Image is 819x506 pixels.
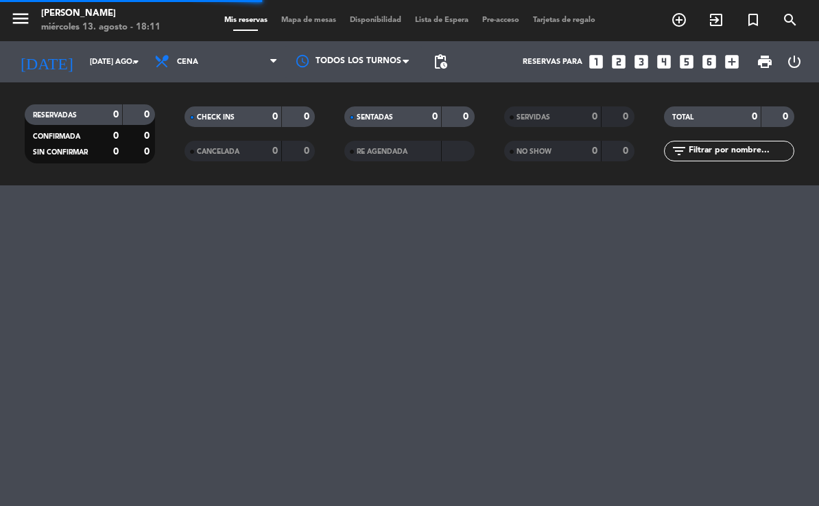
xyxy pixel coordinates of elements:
span: WALK IN [698,8,735,32]
i: add_circle_outline [671,12,687,28]
i: looks_3 [632,53,650,71]
span: Lista de Espera [408,16,475,24]
span: Mapa de mesas [274,16,343,24]
div: miércoles 13. agosto - 18:11 [41,21,161,34]
span: print [757,54,773,70]
strong: 0 [463,112,471,122]
span: SERVIDAS [517,114,550,121]
span: Reserva especial [735,8,772,32]
span: NO SHOW [517,148,551,155]
strong: 0 [304,112,312,122]
strong: 0 [272,146,278,156]
i: power_settings_new [786,54,803,70]
div: [PERSON_NAME] [41,7,161,21]
span: SENTADAS [357,114,393,121]
span: CHECK INS [197,114,235,121]
span: Mis reservas [217,16,274,24]
i: looks_5 [678,53,696,71]
span: Reservas para [523,58,582,67]
i: arrow_drop_down [128,54,144,70]
strong: 0 [752,112,757,122]
strong: 0 [783,112,791,122]
span: Pre-acceso [475,16,526,24]
span: SIN CONFIRMAR [33,149,88,156]
i: looks_4 [655,53,673,71]
strong: 0 [113,147,119,157]
strong: 0 [272,112,278,122]
i: menu [10,8,31,29]
strong: 0 [623,146,631,156]
span: Disponibilidad [343,16,408,24]
strong: 0 [432,112,438,122]
strong: 0 [144,147,152,157]
strong: 0 [113,110,119,119]
i: looks_two [610,53,628,71]
button: menu [10,8,31,34]
i: looks_6 [700,53,718,71]
span: RE AGENDADA [357,148,407,155]
input: Filtrar por nombre... [687,143,794,159]
i: add_box [723,53,741,71]
span: BUSCAR [772,8,809,32]
span: RESERVADAS [33,112,77,119]
i: exit_to_app [708,12,724,28]
strong: 0 [113,131,119,141]
span: pending_actions [432,54,449,70]
i: filter_list [671,143,687,159]
strong: 0 [623,112,631,122]
i: [DATE] [10,47,83,77]
i: search [782,12,798,28]
span: Tarjetas de regalo [526,16,602,24]
strong: 0 [592,146,597,156]
span: CONFIRMADA [33,133,80,140]
span: RESERVAR MESA [661,8,698,32]
strong: 0 [592,112,597,122]
strong: 0 [144,131,152,141]
strong: 0 [304,146,312,156]
span: CANCELADA [197,148,239,155]
strong: 0 [144,110,152,119]
div: LOG OUT [780,41,809,82]
i: looks_one [587,53,605,71]
span: TOTAL [672,114,693,121]
i: turned_in_not [745,12,761,28]
span: Cena [177,58,198,67]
